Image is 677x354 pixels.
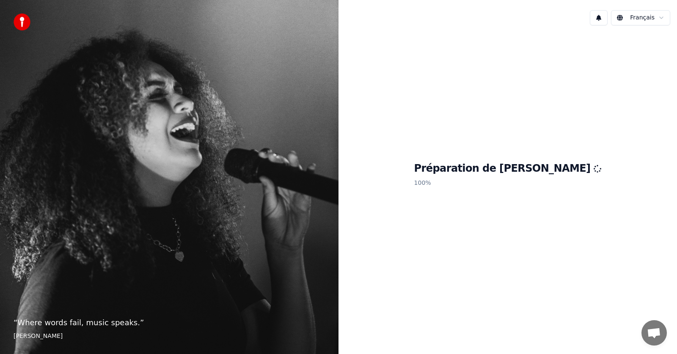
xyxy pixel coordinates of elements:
a: Ouvrir le chat [641,320,667,346]
img: youka [14,14,30,30]
h1: Préparation de [PERSON_NAME] [414,162,602,176]
p: “ Where words fail, music speaks. ” [14,317,325,329]
footer: [PERSON_NAME] [14,332,325,340]
p: 100 % [414,176,602,191]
